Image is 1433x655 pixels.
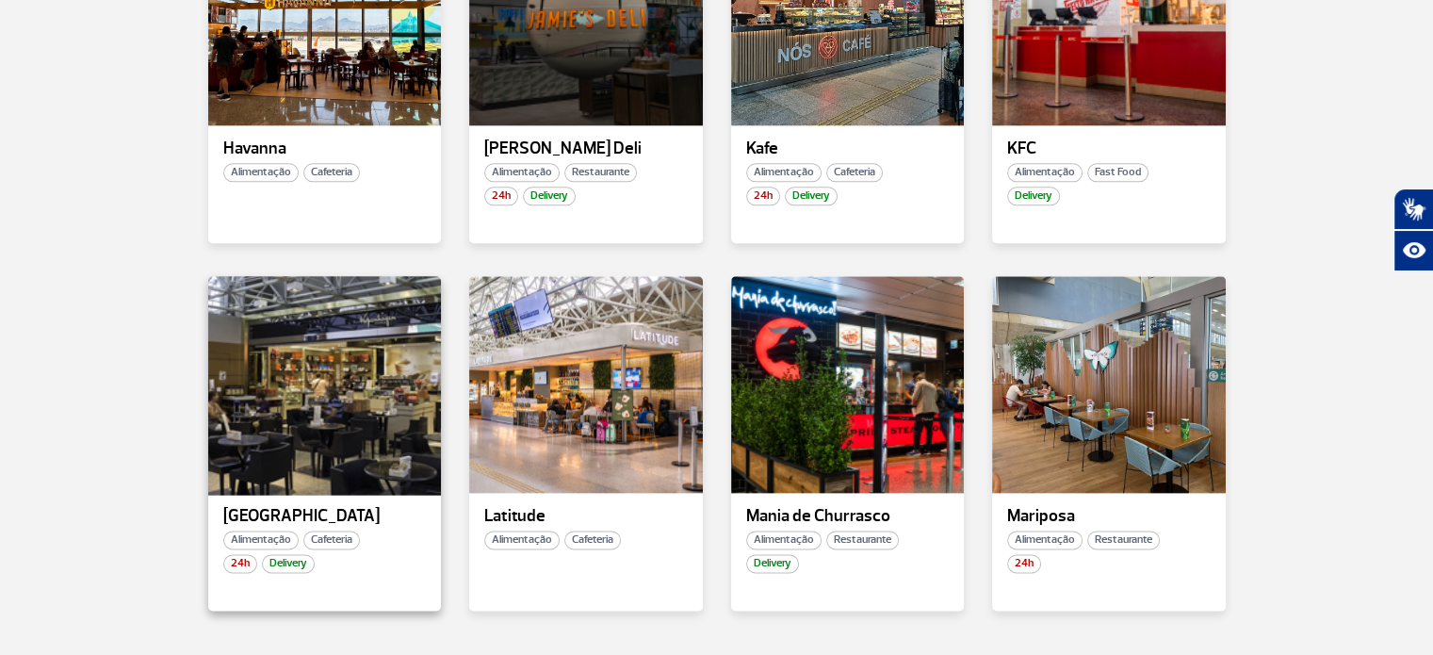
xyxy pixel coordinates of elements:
button: Abrir tradutor de língua de sinais. [1393,188,1433,230]
span: Alimentação [223,531,299,549]
button: Abrir recursos assistivos. [1393,230,1433,271]
span: Alimentação [746,531,822,549]
p: Kafe [746,139,950,158]
span: Delivery [785,187,838,205]
p: Mania de Churrasco [746,507,950,526]
span: Alimentação [1007,163,1083,182]
span: Cafeteria [303,531,360,549]
span: Delivery [262,554,315,573]
p: Mariposa [1007,507,1211,526]
span: 24h [484,187,518,205]
p: Havanna [223,139,427,158]
p: [GEOGRAPHIC_DATA] [223,507,427,526]
span: Alimentação [1007,531,1083,549]
span: Delivery [746,554,799,573]
span: Delivery [523,187,576,205]
span: 24h [1007,554,1041,573]
div: Plugin de acessibilidade da Hand Talk. [1393,188,1433,271]
p: [PERSON_NAME] Deli [484,139,688,158]
p: Latitude [484,507,688,526]
span: Cafeteria [303,163,360,182]
span: 24h [223,554,257,573]
span: Fast Food [1087,163,1148,182]
span: Restaurante [564,163,637,182]
span: Cafeteria [564,531,621,549]
span: Restaurante [826,531,899,549]
span: Alimentação [484,163,560,182]
span: Cafeteria [826,163,883,182]
p: KFC [1007,139,1211,158]
span: Alimentação [484,531,560,549]
span: 24h [746,187,780,205]
span: Delivery [1007,187,1060,205]
span: Alimentação [746,163,822,182]
span: Restaurante [1087,531,1160,549]
span: Alimentação [223,163,299,182]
